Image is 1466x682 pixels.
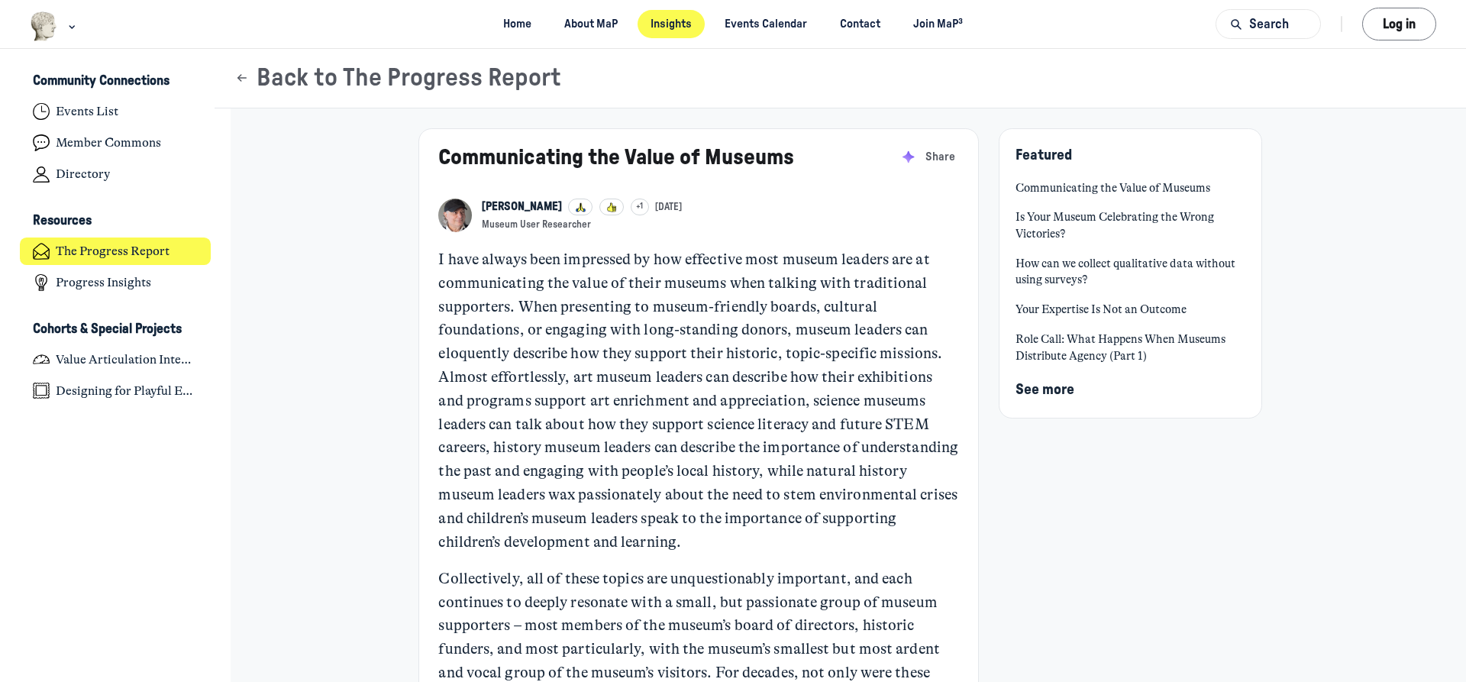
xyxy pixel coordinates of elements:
[1216,9,1321,39] button: Search
[20,98,212,126] a: Events List
[20,345,212,373] a: Value Articulation Intensive (Cultural Leadership Lab)
[551,10,631,38] a: About MaP
[438,248,958,554] p: I have always been impressed by how effective most museum leaders are at communicating the value ...
[1016,148,1072,163] span: Featured
[56,352,198,367] h4: Value Articulation Intensive (Cultural Leadership Lab)
[20,269,212,297] a: Progress Insights
[925,149,955,166] span: Share
[482,199,562,215] a: View John H Falk profile
[20,129,212,157] a: Member Commons
[33,213,92,229] h3: Resources
[638,10,706,38] a: Insights
[20,238,212,266] a: The Progress Report
[20,208,212,234] button: ResourcesCollapse space
[482,199,683,231] button: View John H Falk profile+1[DATE]Museum User Researcher
[482,218,591,231] button: Museum User Researcher
[30,11,58,41] img: Museums as Progress logo
[1362,8,1436,40] button: Log in
[1016,378,1074,402] button: See more
[900,10,977,38] a: Join MaP³
[20,69,212,95] button: Community ConnectionsCollapse space
[20,160,212,189] a: Directory
[438,147,794,169] a: Communicating the Value of Museums
[827,10,894,38] a: Contact
[33,73,170,89] h3: Community Connections
[56,166,110,182] h4: Directory
[234,63,561,93] button: Back to The Progress Report
[897,145,920,168] button: Summarize
[56,275,151,290] h4: Progress Insights
[20,316,212,342] button: Cohorts & Special ProjectsCollapse space
[20,377,212,405] a: Designing for Playful Engagement
[1016,209,1245,242] a: Is Your Museum Celebrating the Wrong Victories?
[30,10,79,43] button: Museums as Progress logo
[1016,180,1245,197] a: Communicating the Value of Museums
[56,244,170,259] h4: The Progress Report
[489,10,544,38] a: Home
[922,145,958,168] button: Share
[1016,331,1245,364] a: Role Call: What Happens When Museums Distribute Agency (Part 1)
[1016,383,1074,397] span: See more
[1016,302,1245,318] a: Your Expertise Is Not an Outcome
[33,322,182,338] h3: Cohorts & Special Projects
[1016,256,1245,289] a: How can we collect qualitative data without using surveys?
[56,383,198,399] h4: Designing for Playful Engagement
[56,104,118,119] h4: Events List
[56,135,161,150] h4: Member Commons
[636,201,643,213] span: +1
[215,49,1466,108] header: Page Header
[655,201,682,214] a: [DATE]
[712,10,821,38] a: Events Calendar
[438,199,471,231] a: View John H Falk profile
